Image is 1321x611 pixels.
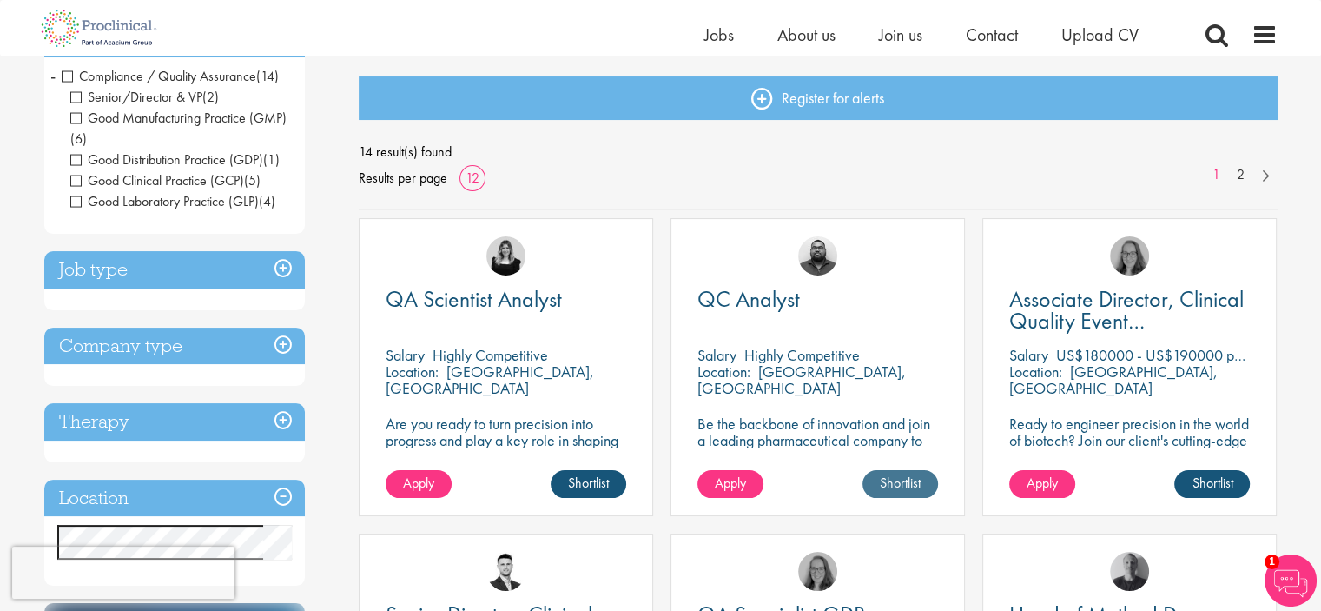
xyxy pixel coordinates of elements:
a: 12 [459,169,485,187]
span: Good Laboratory Practice (GLP) [70,192,259,210]
span: Results per page [359,165,447,191]
h3: Location [44,480,305,517]
p: [GEOGRAPHIC_DATA], [GEOGRAPHIC_DATA] [386,362,594,398]
h3: Job type [44,251,305,289]
a: Apply [697,470,763,498]
a: Contact [966,23,1018,46]
span: Good Manufacturing Practice (GMP) [70,109,287,148]
span: (14) [256,67,279,85]
a: About us [777,23,836,46]
span: (1) [263,150,280,169]
p: Ready to engineer precision in the world of biotech? Join our client's cutting-edge team and play... [1009,415,1250,498]
span: Location: [1009,362,1062,382]
span: Salary [386,345,425,365]
a: Shortlist [862,470,938,498]
img: Chatbot [1265,555,1317,607]
h3: Company type [44,328,305,365]
span: Location: [386,362,439,382]
span: 14 result(s) found [359,139,1278,165]
p: [GEOGRAPHIC_DATA], [GEOGRAPHIC_DATA] [697,362,906,398]
span: Salary [1009,345,1048,365]
p: [GEOGRAPHIC_DATA], [GEOGRAPHIC_DATA] [1009,362,1218,398]
p: Are you ready to turn precision into progress and play a key role in shaping the future of pharma... [386,415,626,465]
a: Apply [386,470,452,498]
span: 1 [1265,555,1279,569]
span: Good Laboratory Practice (GLP) [70,192,275,210]
span: (6) [70,130,87,148]
span: Salary [697,345,736,365]
span: Apply [403,474,434,492]
img: Ingrid Aymes [798,552,837,591]
img: Ingrid Aymes [1110,236,1149,276]
a: QC Analyst [697,289,938,310]
span: Apply [715,474,746,492]
span: Compliance / Quality Assurance [62,67,279,85]
span: Senior/Director & VP [70,88,219,106]
h3: Therapy [44,403,305,441]
a: Apply [1009,470,1075,498]
a: Shortlist [551,470,626,498]
span: Apply [1027,474,1058,492]
a: Shortlist [1174,470,1250,498]
span: (4) [259,192,275,210]
span: Good Clinical Practice (GCP) [70,171,261,189]
a: Associate Director, Clinical Quality Event Management (GCP) [1009,289,1250,332]
a: QA Scientist Analyst [386,289,626,310]
p: US$180000 - US$190000 per annum [1056,345,1289,365]
a: 1 [1204,165,1229,185]
a: 2 [1228,165,1253,185]
span: - [50,63,56,89]
span: Associate Director, Clinical Quality Event Management (GCP) [1009,284,1244,357]
img: Molly Colclough [486,236,525,276]
a: Join us [879,23,922,46]
img: Joshua Godden [486,552,525,591]
p: Highly Competitive [744,345,860,365]
img: Ashley Bennett [798,236,837,276]
span: Compliance / Quality Assurance [62,67,256,85]
iframe: reCAPTCHA [12,547,234,599]
span: Location: [697,362,750,382]
a: Register for alerts [359,76,1278,120]
a: Upload CV [1061,23,1139,46]
span: Good Distribution Practice (GDP) [70,150,263,169]
span: (2) [202,88,219,106]
a: Jobs [704,23,734,46]
span: Good Distribution Practice (GDP) [70,150,280,169]
span: Good Clinical Practice (GCP) [70,171,244,189]
p: Highly Competitive [433,345,548,365]
span: QC Analyst [697,284,800,314]
span: QA Scientist Analyst [386,284,562,314]
p: Be the backbone of innovation and join a leading pharmaceutical company to help keep life-changin... [697,415,938,481]
span: (5) [244,171,261,189]
img: Felix Zimmer [1110,552,1149,591]
span: Good Manufacturing Practice (GMP) [70,109,287,127]
span: Senior/Director & VP [70,88,202,106]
